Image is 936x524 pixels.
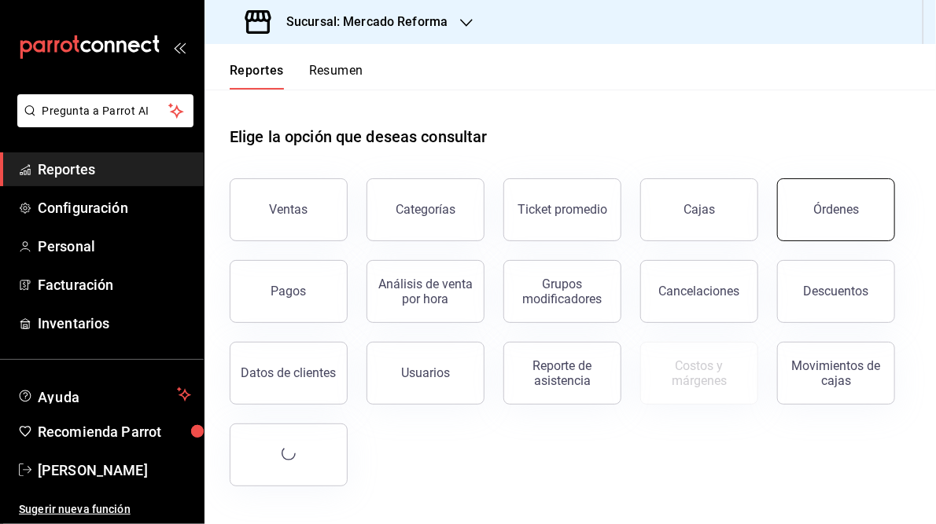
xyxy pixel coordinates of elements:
div: Movimientos de cajas [787,358,885,388]
button: Reportes [230,63,284,90]
button: Resumen [309,63,363,90]
button: Usuarios [367,342,485,405]
button: Ticket promedio [503,178,621,241]
span: Sugerir nueva función [19,501,191,518]
a: Pregunta a Parrot AI [11,114,193,130]
h1: Elige la opción que deseas consultar [230,125,488,148]
div: Usuarios [401,365,450,380]
button: Pagos [230,260,348,323]
button: Categorías [367,178,485,241]
button: Grupos modificadores [503,260,621,323]
button: Pregunta a Parrot AI [17,94,193,127]
span: Inventarios [38,313,191,334]
div: Costos y márgenes [650,358,748,388]
div: Grupos modificadores [514,277,611,306]
button: Cancelaciones [640,260,758,323]
span: Reportes [38,159,191,180]
span: Configuración [38,197,191,218]
span: Ayuda [38,385,171,404]
button: Datos de clientes [230,342,348,405]
button: Movimientos de cajas [777,342,895,405]
button: Contrata inventarios para ver este reporte [640,342,758,405]
div: Categorías [396,202,455,217]
button: Cajas [640,178,758,241]
div: Órdenes [813,202,859,217]
button: Descuentos [777,260,895,323]
span: Pregunta a Parrot AI [42,103,169,119]
button: Ventas [230,178,348,241]
span: Recomienda Parrot [38,421,191,442]
div: Descuentos [804,284,869,299]
div: Cajas [684,202,715,217]
div: Cancelaciones [659,284,740,299]
div: Reporte de asistencia [514,358,611,388]
span: Personal [38,236,191,257]
h3: Sucursal: Mercado Reforma [274,13,448,31]
button: Órdenes [777,178,895,241]
div: Pagos [271,284,307,299]
span: [PERSON_NAME] [38,460,191,481]
div: Ticket promedio [518,202,607,217]
button: Reporte de asistencia [503,342,621,405]
div: navigation tabs [230,63,363,90]
div: Análisis de venta por hora [377,277,474,306]
span: Facturación [38,274,191,295]
div: Ventas [270,202,308,217]
button: Análisis de venta por hora [367,260,485,323]
div: Datos de clientes [241,365,337,380]
button: open_drawer_menu [173,41,186,53]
